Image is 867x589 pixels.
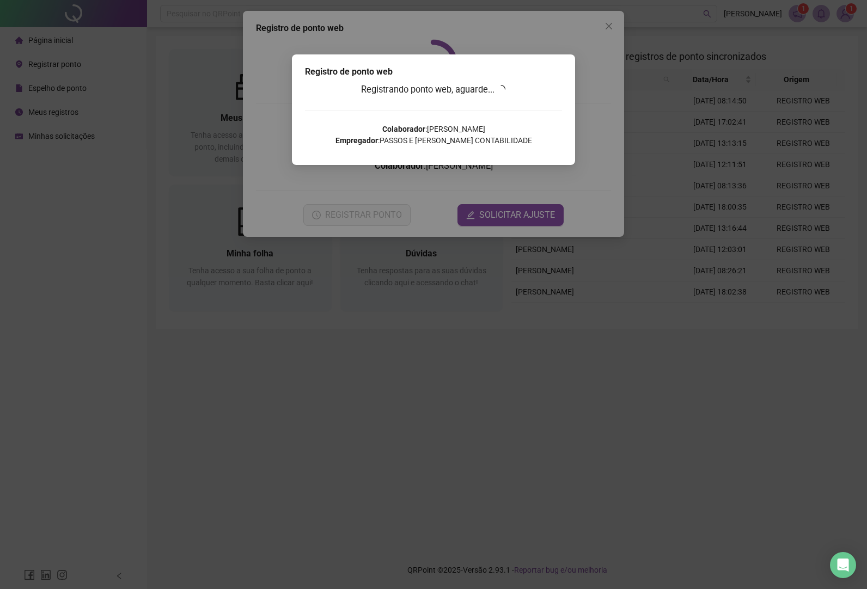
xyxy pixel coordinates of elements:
div: Registro de ponto web [305,65,562,78]
p: : [PERSON_NAME] : PASSOS E [PERSON_NAME] CONTABILIDADE [305,124,562,146]
strong: Empregador [335,136,378,145]
strong: Colaborador [382,125,425,133]
span: loading [495,83,507,95]
h3: Registrando ponto web, aguarde... [305,83,562,97]
div: Open Intercom Messenger [830,552,856,578]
